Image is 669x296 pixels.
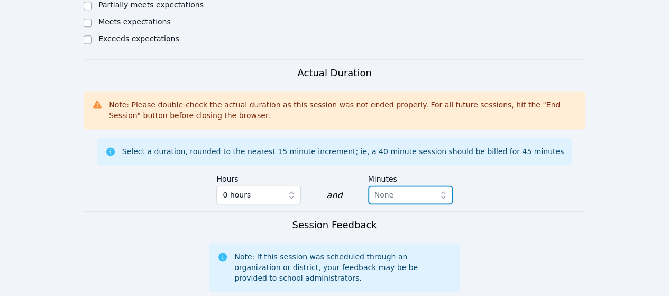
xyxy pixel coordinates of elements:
[98,1,204,9] label: Partially meets expectations
[297,66,371,80] h3: Actual Duration
[234,252,451,283] div: Note: If this session was scheduled through an organization or district, your feedback may be be ...
[374,191,394,199] span: None
[216,185,301,204] button: 0 hours
[98,17,171,26] label: Meets expectations
[216,169,301,185] label: Hours
[223,189,251,201] span: 0 hours
[109,100,577,121] div: Note: Please double-check the actual duration as this session was not ended properly. For all fut...
[368,169,453,185] label: Minutes
[292,218,377,232] h3: Session Feedback
[368,185,453,204] button: None
[326,189,342,202] div: and
[122,146,564,157] div: Select a duration, rounded to the nearest 15 minute increment; ie, a 40 minute session should be ...
[98,34,179,43] label: Exceeds expectations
